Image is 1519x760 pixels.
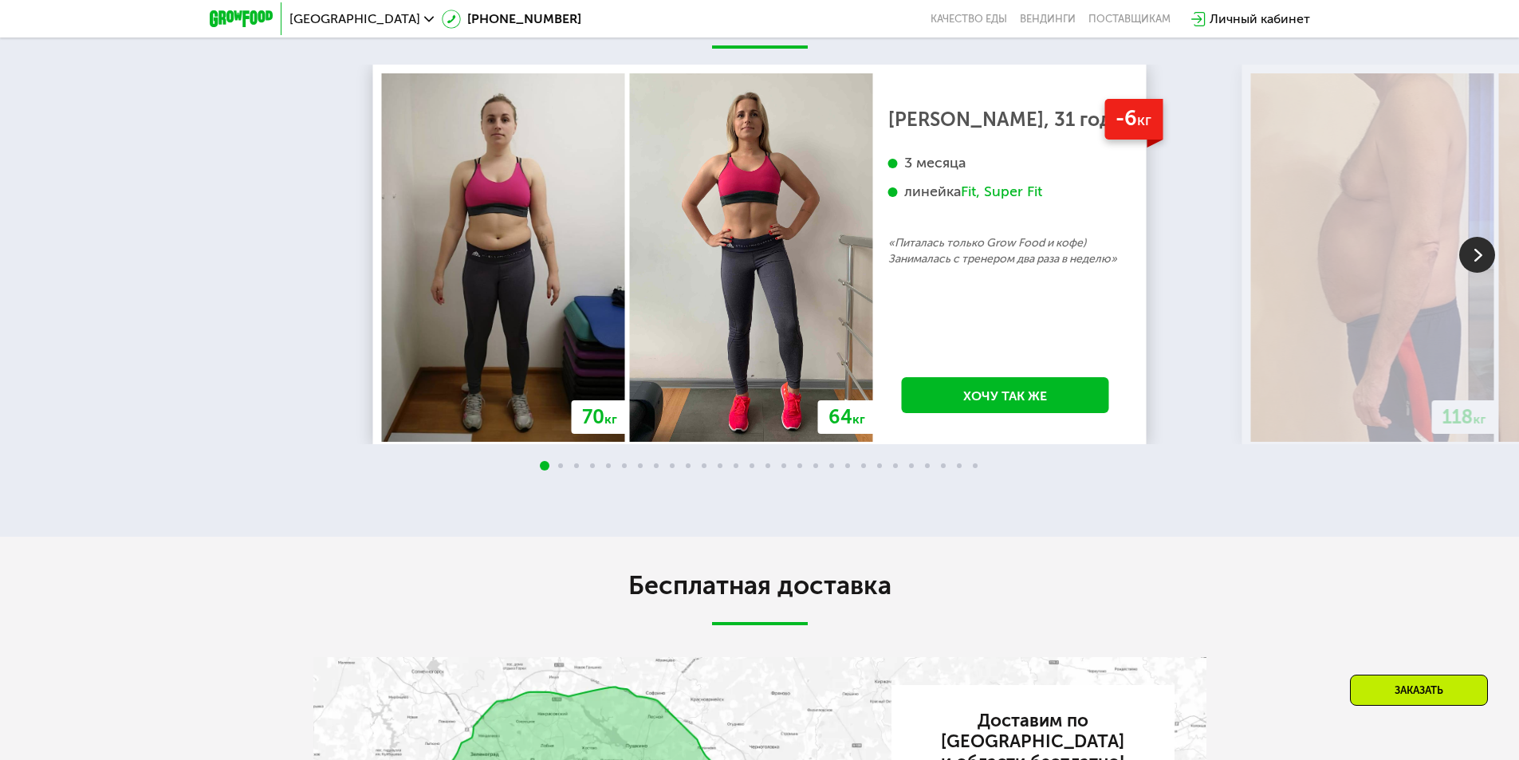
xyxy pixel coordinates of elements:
[931,13,1007,26] a: Качество еды
[1350,675,1488,706] div: Заказать
[442,10,581,29] a: [PHONE_NUMBER]
[818,400,876,434] div: 64
[961,183,1042,201] div: Fit, Super Fit
[1459,237,1495,273] img: Slide right
[888,235,1123,267] p: «Питалась только Grow Food и кофе) Занималась с тренером два раза в неделю»
[572,400,628,434] div: 70
[1474,412,1486,427] span: кг
[852,412,865,427] span: кг
[1020,13,1076,26] a: Вендинги
[1210,10,1310,29] div: Личный кабинет
[888,183,1123,201] div: линейка
[888,154,1123,172] div: 3 месяца
[289,13,420,26] span: [GEOGRAPHIC_DATA]
[1137,111,1151,129] span: кг
[604,412,617,427] span: кг
[1104,99,1163,140] div: -6
[902,377,1109,413] a: Хочу так же
[888,112,1123,128] div: [PERSON_NAME], 31 год
[1432,400,1497,434] div: 118
[1088,13,1171,26] div: поставщикам
[313,569,1206,601] h2: Бесплатная доставка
